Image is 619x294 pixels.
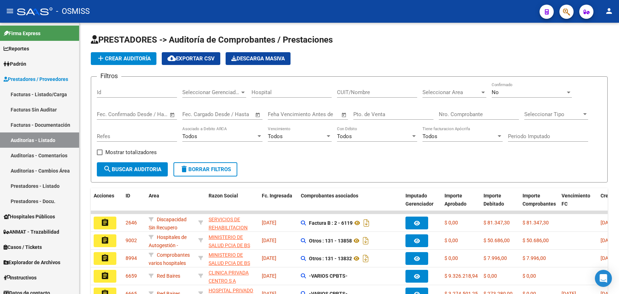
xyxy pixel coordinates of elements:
span: [DATE] [262,273,276,279]
span: Area [149,193,159,198]
span: ANMAT - Trazabilidad [4,228,59,236]
span: - OSMISS [56,4,90,19]
datatable-header-cell: Acciones [91,188,123,219]
span: MINISTERIO DE SALUD PCIA DE BS AS [209,252,250,274]
span: [DATE] [262,220,276,225]
span: Borrar Filtros [180,166,231,173]
span: 9002 [126,238,137,243]
span: Todos [268,133,283,140]
strong: -VARIOS CPBTS- [309,273,348,279]
span: ID [126,193,130,198]
span: Importe Debitado [483,193,504,207]
datatable-header-cell: Importe Comprobantes [520,188,559,219]
span: Seleccionar Tipo [524,111,582,118]
span: 8994 [126,255,137,261]
span: Todos [337,133,352,140]
span: PRESTADORES -> Auditoría de Comprobantes / Prestaciones [91,35,333,45]
span: Mostrar totalizadores [105,148,157,157]
button: Open calendar [254,111,262,119]
span: Red Baires [157,273,180,279]
span: Exportar CSV [167,55,215,62]
mat-icon: menu [6,7,14,15]
span: [DATE] [262,238,276,243]
span: Creado [601,193,617,198]
span: Explorador de Archivos [4,258,60,266]
input: Start date [97,111,120,118]
span: Seleccionar Gerenciador [182,89,240,96]
span: [DATE] [601,238,615,243]
span: SERVICIOS DE REHABILITACION ROSARIO SRL MITAI [209,217,253,239]
span: No [492,89,499,96]
mat-icon: cloud_download [167,54,176,62]
span: $ 81.347,30 [523,220,549,225]
span: Comprobantes asociados [301,193,358,198]
span: Importe Comprobantes [523,193,556,207]
datatable-header-cell: Importe Debitado [481,188,520,219]
span: [DATE] [601,255,615,261]
span: $ 50.686,00 [483,238,510,243]
span: CLINICA PRIVADA CENTRO S A [209,270,249,284]
span: Padrón [4,60,26,68]
span: Reportes [4,45,29,53]
input: End date [126,111,161,118]
mat-icon: assignment [101,272,109,280]
div: Open Intercom Messenger [595,270,612,287]
div: - 30626983398 [209,233,256,248]
mat-icon: assignment [101,218,109,227]
input: Start date [182,111,205,118]
span: Hospitales Públicos [4,213,55,220]
strong: Factura B : 2 - 6119 [309,220,353,226]
span: Comprobantes varios hospitales [149,252,190,266]
span: Prestadores / Proveedores [4,75,68,83]
span: Importe Aprobado [444,193,466,207]
button: Exportar CSV [162,52,220,65]
span: Imputado Gerenciador [405,193,433,207]
span: Razon Social [209,193,238,198]
div: - 30568784886 [209,269,256,284]
strong: Otros : 131 - 13832 [309,256,352,261]
datatable-header-cell: Area [146,188,195,219]
span: Todos [182,133,197,140]
h3: Filtros [97,71,121,81]
datatable-header-cell: Vencimiento FC [559,188,598,219]
span: Casos / Tickets [4,243,42,251]
i: Descargar documento [362,217,371,229]
span: MINISTERIO DE SALUD PCIA DE BS AS [209,234,250,256]
button: Open calendar [340,111,348,119]
span: Acciones [94,193,114,198]
span: $ 0,00 [483,273,497,279]
span: $ 7.996,00 [523,255,546,261]
span: $ 0,00 [444,238,458,243]
button: Crear Auditoría [91,52,156,65]
datatable-header-cell: ID [123,188,146,219]
span: Fc. Ingresada [262,193,292,198]
span: Instructivos [4,274,37,282]
div: - 30714134368 [209,216,256,230]
app-download-masive: Descarga masiva de comprobantes (adjuntos) [226,52,291,65]
span: 6659 [126,273,137,279]
mat-icon: search [103,165,112,173]
span: [DATE] [262,255,276,261]
span: Descarga Masiva [231,55,285,62]
datatable-header-cell: Importe Aprobado [442,188,481,219]
span: Buscar Auditoria [103,166,161,173]
button: Buscar Auditoria [97,162,168,176]
mat-icon: assignment [101,236,109,245]
mat-icon: assignment [101,254,109,262]
button: Descarga Masiva [226,52,291,65]
span: $ 7.996,00 [483,255,507,261]
mat-icon: person [605,7,613,15]
datatable-header-cell: Comprobantes asociados [298,188,403,219]
span: $ 0,00 [444,220,458,225]
input: End date [212,111,246,118]
datatable-header-cell: Fc. Ingresada [259,188,298,219]
span: Seleccionar Area [422,89,480,96]
span: $ 81.347,30 [483,220,510,225]
datatable-header-cell: Imputado Gerenciador [403,188,442,219]
strong: Otros : 131 - 13858 [309,238,352,244]
mat-icon: delete [180,165,188,173]
span: Hospitales de Autogestión - Afiliaciones [149,234,187,256]
mat-icon: add [96,54,105,62]
span: $ 9.326.218,94 [444,273,478,279]
datatable-header-cell: Razon Social [206,188,259,219]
